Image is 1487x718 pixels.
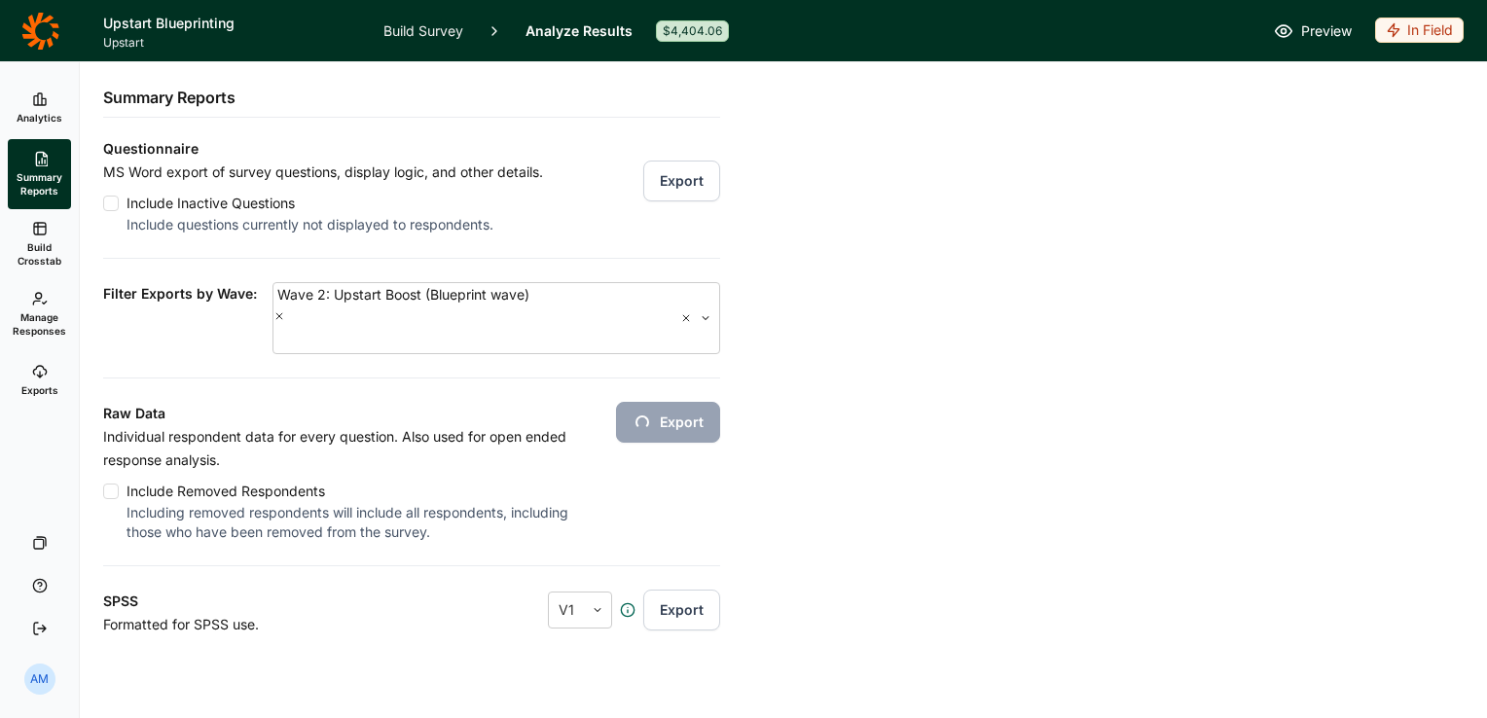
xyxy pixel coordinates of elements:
a: Analytics [8,77,71,139]
span: Preview [1301,19,1352,43]
span: Build Crosstab [16,240,63,268]
span: Exports [21,383,58,397]
div: $4,404.06 [656,20,729,42]
div: Wave 2: Upstart Boost (Blueprint wave) [273,283,533,306]
span: Upstart [103,35,360,51]
button: Export [616,402,720,443]
a: Summary Reports [8,139,71,209]
div: Remove Wave 2: Upstart Boost (Blueprint wave) [273,306,533,322]
button: Export [643,590,720,630]
a: Build Crosstab [8,209,71,279]
p: Formatted for SPSS use. [103,613,444,636]
button: Export [643,161,720,201]
p: Individual respondent data for every question. Also used for open ended response analysis. [103,425,576,472]
div: Including removed respondents will include all respondents, including those who have been removed... [127,503,576,542]
div: Include Removed Respondents [127,480,576,503]
span: Manage Responses [13,310,66,338]
h3: SPSS [103,590,444,613]
span: Analytics [17,111,62,125]
div: AM [24,664,55,695]
div: Include Inactive Questions [127,192,543,215]
div: Include questions currently not displayed to respondents. [127,215,543,234]
h3: Questionnaire [103,137,720,161]
h1: Upstart Blueprinting [103,12,360,35]
span: Summary Reports [16,170,63,197]
h2: Summary Reports [103,86,236,109]
a: Manage Responses [8,279,71,349]
p: MS Word export of survey questions, display logic, and other details. [103,161,543,184]
a: Preview [1274,19,1352,43]
button: In Field [1375,18,1464,45]
div: In Field [1375,18,1464,43]
h3: Raw Data [103,402,576,425]
a: Exports [8,349,71,412]
span: Filter Exports by Wave: [103,282,257,354]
